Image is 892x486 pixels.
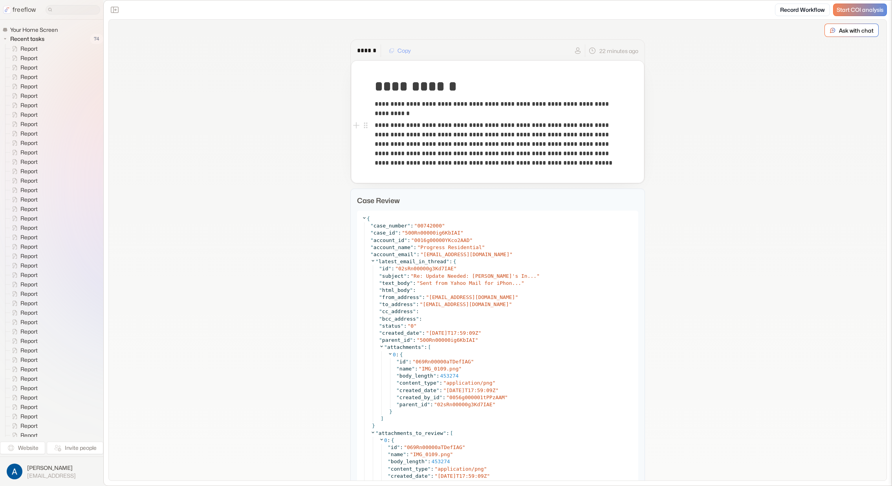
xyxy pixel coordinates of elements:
[434,402,437,407] span: "
[5,402,41,412] a: Report
[420,301,423,307] span: "
[416,301,419,307] span: :
[425,458,428,464] span: "
[5,261,41,270] a: Report
[449,258,452,265] span: :
[396,402,399,407] span: "
[19,101,40,109] span: Report
[357,195,638,206] p: Case Review
[419,330,422,336] span: "
[5,355,41,365] a: Report
[446,394,449,400] span: "
[19,384,40,392] span: Report
[415,366,418,372] span: :
[407,323,410,329] span: "
[443,430,446,436] span: "
[375,430,379,436] span: "
[382,301,413,307] span: to_address
[462,444,465,450] span: "
[440,387,443,393] span: :
[413,337,416,343] span: :
[423,251,509,257] span: [EMAIL_ADDRESS][DOMAIN_NAME]
[384,44,416,57] button: Copy
[5,299,41,308] a: Report
[399,387,436,393] span: created_date
[416,316,419,322] span: "
[410,451,413,457] span: "
[515,294,518,300] span: "
[405,230,460,236] span: 500Rn00000ig6KbIAI
[19,271,40,279] span: Report
[440,373,459,379] span: 453274
[450,430,453,437] span: [
[416,308,419,314] span: :
[19,120,40,128] span: Report
[19,281,40,288] span: Report
[5,157,41,167] a: Report
[482,244,485,250] span: "
[19,130,40,138] span: Report
[440,380,443,386] span: :
[5,393,41,402] a: Report
[407,237,410,243] span: :
[391,437,394,444] span: {
[417,223,442,229] span: 00742000
[19,111,40,119] span: Report
[374,223,407,229] span: case_number
[471,359,474,365] span: "
[19,365,40,373] span: Report
[414,223,418,229] span: "
[410,287,413,293] span: "
[379,308,382,314] span: "
[475,337,478,343] span: "
[19,262,40,270] span: Report
[420,244,482,250] span: Progress Residential
[19,337,40,345] span: Report
[837,7,883,13] span: Start COI analysis
[396,394,399,400] span: "
[521,280,524,286] span: "
[361,121,370,130] button: Open block menu
[422,294,425,300] span: :
[397,444,400,450] span: "
[19,54,40,62] span: Report
[419,316,422,322] span: :
[5,44,41,53] a: Report
[5,270,41,280] a: Report
[388,266,391,271] span: "
[408,359,412,365] span: :
[432,458,450,464] span: 453274
[396,373,399,379] span: "
[382,337,410,343] span: parent_id
[5,195,41,204] a: Report
[5,242,41,251] a: Report
[27,464,76,472] span: [PERSON_NAME]
[426,294,429,300] span: "
[90,34,103,44] span: 74
[443,380,446,386] span: "
[19,394,40,402] span: Report
[19,413,40,420] span: Report
[395,266,398,271] span: "
[404,237,407,243] span: "
[19,45,40,53] span: Report
[419,294,422,300] span: "
[414,251,417,257] span: "
[478,330,481,336] span: "
[5,421,41,431] a: Report
[370,223,374,229] span: "
[404,323,407,329] span: :
[5,336,41,346] a: Report
[430,402,433,407] span: :
[387,344,421,350] span: attachments
[412,366,415,372] span: "
[417,244,420,250] span: "
[19,233,40,241] span: Report
[391,451,403,457] span: name
[382,330,419,336] span: created_date
[3,5,36,15] a: freeflow
[381,416,384,422] span: ]
[47,442,103,454] button: Invite people
[459,366,462,372] span: "
[388,458,391,464] span: "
